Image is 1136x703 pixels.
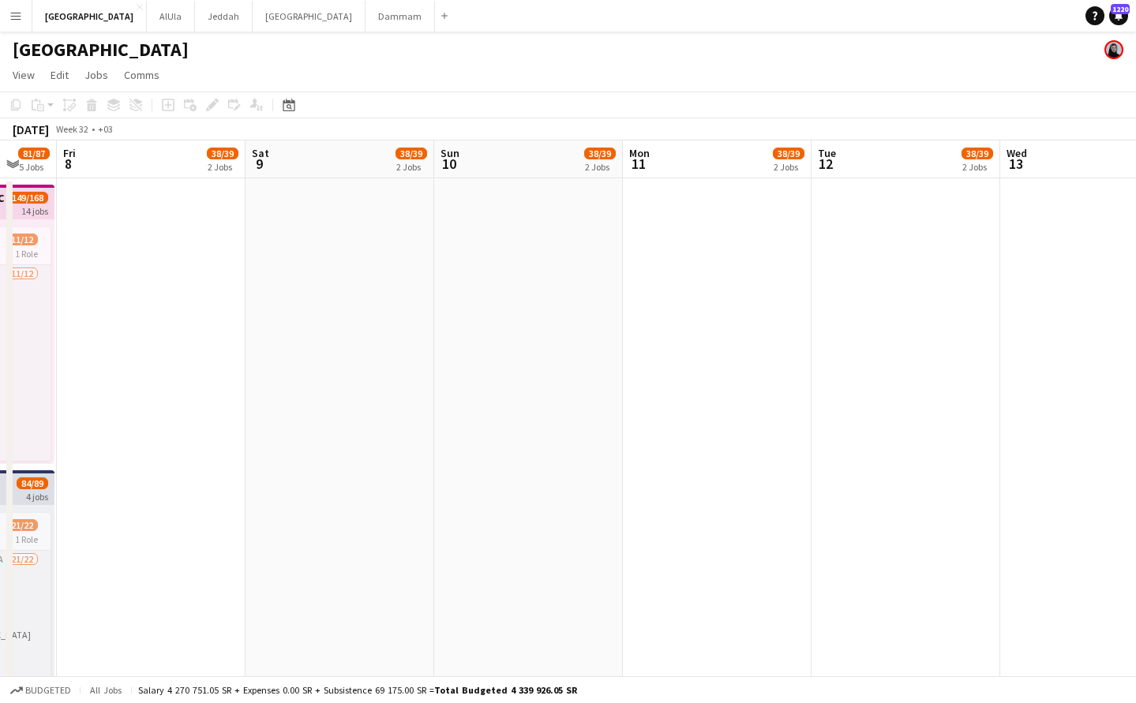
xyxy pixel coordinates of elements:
div: +03 [98,123,113,135]
button: [GEOGRAPHIC_DATA] [253,1,366,32]
div: 2 Jobs [774,161,804,173]
span: 13 [1004,155,1027,173]
span: 81/87 [18,148,50,159]
span: 84/89 [17,477,48,489]
button: Budgeted [8,682,73,699]
span: 10 [438,155,459,173]
span: Wed [1007,146,1027,160]
span: Edit [51,68,69,82]
span: 1 Role [15,248,38,260]
div: 2 Jobs [962,161,992,173]
span: 8 [61,155,76,173]
div: 14 jobs [21,204,48,217]
span: 38/39 [207,148,238,159]
span: Sat [252,146,269,160]
app-user-avatar: Deemah Bin Hayan [1104,40,1123,59]
span: 11/12 [6,234,38,245]
button: Dammam [366,1,435,32]
span: Tue [818,146,836,160]
div: 4 jobs [26,489,48,503]
span: 1 Role [15,533,38,545]
a: Jobs [78,65,114,85]
a: View [6,65,41,85]
span: 11 [627,155,650,173]
div: 2 Jobs [396,161,426,173]
div: [DATE] [13,122,49,137]
span: View [13,68,35,82]
span: 149/168 [7,192,48,204]
span: 38/39 [773,148,804,159]
span: All jobs [87,684,125,696]
a: Edit [44,65,75,85]
button: [GEOGRAPHIC_DATA] [32,1,147,32]
span: Mon [629,146,650,160]
span: 38/39 [584,148,616,159]
button: Jeddah [195,1,253,32]
a: 1220 [1109,6,1128,25]
span: Week 32 [52,123,92,135]
span: 9 [249,155,269,173]
span: 1220 [1111,4,1130,14]
div: 5 Jobs [19,161,49,173]
span: 12 [815,155,836,173]
span: Total Budgeted 4 339 926.05 SR [434,684,577,696]
span: Sun [441,146,459,160]
span: 38/39 [396,148,427,159]
a: Comms [118,65,166,85]
h1: [GEOGRAPHIC_DATA] [13,38,189,62]
div: 2 Jobs [585,161,615,173]
span: 38/39 [962,148,993,159]
span: Fri [63,146,76,160]
div: 2 Jobs [208,161,238,173]
button: AlUla [147,1,195,32]
span: Comms [124,68,159,82]
span: Jobs [84,68,108,82]
span: Budgeted [25,685,71,696]
span: 21/22 [6,519,38,531]
div: Salary 4 270 751.05 SR + Expenses 0.00 SR + Subsistence 69 175.00 SR = [138,684,577,696]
